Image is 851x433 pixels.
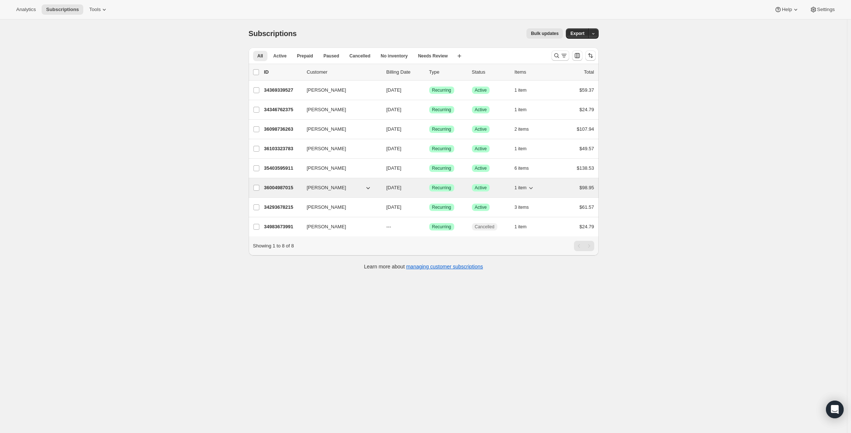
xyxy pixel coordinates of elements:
[432,224,451,230] span: Recurring
[302,104,376,116] button: [PERSON_NAME]
[307,87,346,94] span: [PERSON_NAME]
[364,263,483,270] p: Learn more about
[515,204,529,210] span: 3 items
[432,107,451,113] span: Recurring
[515,68,551,76] div: Items
[432,165,451,171] span: Recurring
[453,51,465,61] button: Create new view
[432,87,451,93] span: Recurring
[46,7,79,13] span: Subscriptions
[302,143,376,155] button: [PERSON_NAME]
[574,241,594,251] nav: Pagination
[297,53,313,59] span: Prepaid
[264,124,594,134] div: 36098736263[PERSON_NAME][DATE]SuccessRecurringSuccessActive2 items$107.94
[805,4,839,15] button: Settings
[475,204,487,210] span: Active
[585,50,596,61] button: Sort the results
[579,224,594,229] span: $24.79
[475,87,487,93] span: Active
[386,185,402,190] span: [DATE]
[264,68,594,76] div: IDCustomerBilling DateTypeStatusItemsTotal
[386,204,402,210] span: [DATE]
[429,68,466,76] div: Type
[264,87,301,94] p: 34369339527
[515,126,529,132] span: 2 items
[418,53,448,59] span: Needs Review
[515,107,527,113] span: 1 item
[85,4,112,15] button: Tools
[515,202,537,212] button: 3 items
[264,202,594,212] div: 34293678215[PERSON_NAME][DATE]SuccessRecurringSuccessActive3 items$61.57
[258,53,263,59] span: All
[515,222,535,232] button: 1 item
[381,53,407,59] span: No inventory
[515,224,527,230] span: 1 item
[264,165,301,172] p: 35403595911
[570,31,584,36] span: Export
[515,144,535,154] button: 1 item
[515,146,527,152] span: 1 item
[307,204,346,211] span: [PERSON_NAME]
[264,106,301,113] p: 34346762375
[264,145,301,152] p: 36103323783
[577,165,594,171] span: $138.53
[826,401,844,418] div: Open Intercom Messenger
[526,28,563,39] button: Bulk updates
[386,146,402,151] span: [DATE]
[323,53,339,59] span: Paused
[249,29,297,38] span: Subscriptions
[264,222,594,232] div: 34983673991[PERSON_NAME]---SuccessRecurringCancelled1 item$24.79
[307,223,346,230] span: [PERSON_NAME]
[782,7,792,13] span: Help
[386,126,402,132] span: [DATE]
[302,84,376,96] button: [PERSON_NAME]
[307,126,346,133] span: [PERSON_NAME]
[817,7,835,13] span: Settings
[432,204,451,210] span: Recurring
[264,163,594,173] div: 35403595911[PERSON_NAME][DATE]SuccessRecurringSuccessActive6 items$138.53
[386,87,402,93] span: [DATE]
[579,204,594,210] span: $61.57
[264,85,594,95] div: 34369339527[PERSON_NAME][DATE]SuccessRecurringSuccessActive1 item$59.37
[475,126,487,132] span: Active
[432,126,451,132] span: Recurring
[475,165,487,171] span: Active
[579,87,594,93] span: $59.37
[307,184,346,191] span: [PERSON_NAME]
[515,183,535,193] button: 1 item
[307,68,381,76] p: Customer
[264,126,301,133] p: 36098736263
[264,223,301,230] p: 34983673991
[302,201,376,213] button: [PERSON_NAME]
[16,7,36,13] span: Analytics
[307,145,346,152] span: [PERSON_NAME]
[302,221,376,233] button: [PERSON_NAME]
[551,50,569,61] button: Search and filter results
[406,264,483,270] a: managing customer subscriptions
[475,107,487,113] span: Active
[432,146,451,152] span: Recurring
[386,107,402,112] span: [DATE]
[273,53,287,59] span: Active
[566,28,589,39] button: Export
[432,185,451,191] span: Recurring
[584,68,594,76] p: Total
[515,85,535,95] button: 1 item
[386,165,402,171] span: [DATE]
[515,185,527,191] span: 1 item
[264,204,301,211] p: 34293678215
[579,146,594,151] span: $49.57
[264,183,594,193] div: 36004987015[PERSON_NAME][DATE]SuccessRecurringSuccessActive1 item$98.95
[475,185,487,191] span: Active
[770,4,803,15] button: Help
[475,146,487,152] span: Active
[515,105,535,115] button: 1 item
[42,4,83,15] button: Subscriptions
[264,105,594,115] div: 34346762375[PERSON_NAME][DATE]SuccessRecurringSuccessActive1 item$24.79
[12,4,40,15] button: Analytics
[89,7,101,13] span: Tools
[531,31,558,36] span: Bulk updates
[579,107,594,112] span: $24.79
[307,165,346,172] span: [PERSON_NAME]
[515,165,529,171] span: 6 items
